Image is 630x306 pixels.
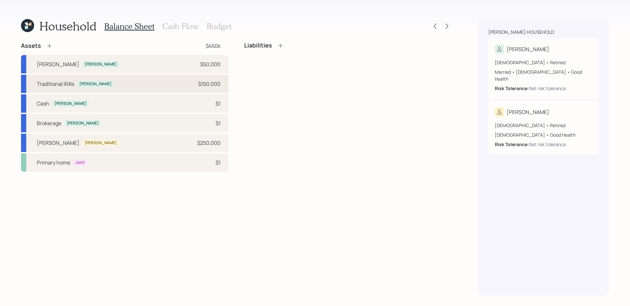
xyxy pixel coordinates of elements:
[197,139,220,147] div: $250,000
[37,60,79,68] div: [PERSON_NAME]
[21,42,41,49] h4: Assets
[495,141,529,147] b: Risk Tolerance:
[216,159,220,166] div: $1
[495,131,592,138] div: [DEMOGRAPHIC_DATA] • Good health
[529,141,566,148] div: Set risk tolerance
[529,85,566,92] div: Set risk tolerance
[37,80,74,88] div: Traditional IRA's
[39,19,96,33] h1: Household
[495,85,529,91] b: Risk Tolerance:
[488,29,554,35] div: [PERSON_NAME] household
[85,62,117,67] div: [PERSON_NAME]
[37,159,70,166] div: Primary home
[495,68,592,82] div: Married • [DEMOGRAPHIC_DATA] • Good health
[216,100,220,107] div: $1
[85,140,117,146] div: [PERSON_NAME]
[216,119,220,127] div: $1
[495,122,592,129] div: [DEMOGRAPHIC_DATA] • Retired
[507,45,549,53] div: [PERSON_NAME]
[206,42,220,50] div: $450k
[200,60,220,68] div: $50,000
[495,59,592,66] div: [DEMOGRAPHIC_DATA] • Retired
[54,101,87,106] div: [PERSON_NAME]
[507,108,549,116] div: [PERSON_NAME]
[244,42,272,49] h4: Liabilities
[37,119,61,127] div: Brokerage
[198,80,220,88] div: $150,000
[75,160,85,165] div: Joint
[79,81,112,87] div: [PERSON_NAME]
[67,121,99,126] div: [PERSON_NAME]
[37,139,79,147] div: [PERSON_NAME]
[162,22,199,31] h3: Cash Flow
[37,100,49,107] div: Cash
[207,22,232,31] h3: Budget
[104,22,155,31] h3: Balance Sheet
